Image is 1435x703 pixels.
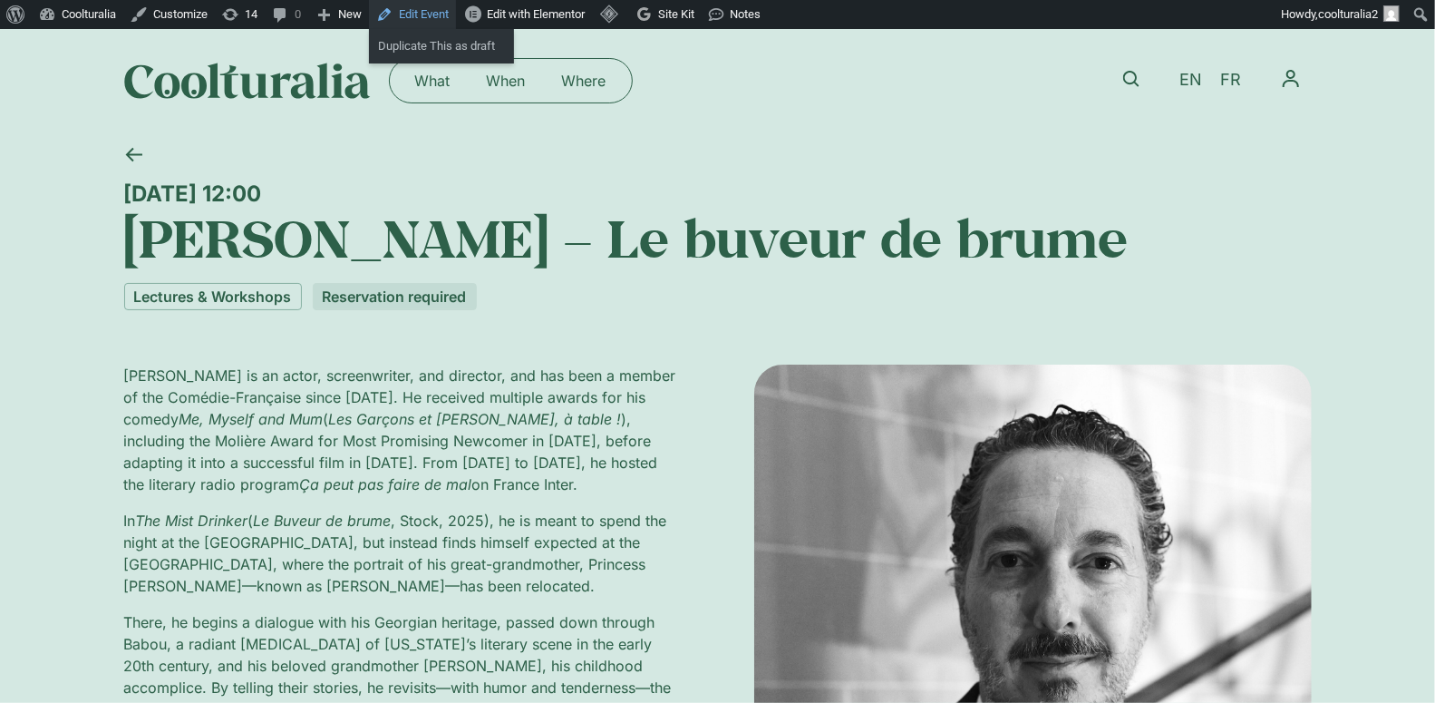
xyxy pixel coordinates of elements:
[1270,58,1312,100] nav: Menu
[1211,67,1250,93] a: FR
[658,7,694,21] span: Site Kit
[179,410,324,428] em: Me, Myself and Mum
[397,66,625,95] nav: Menu
[397,66,469,95] a: What
[124,181,1312,207] div: [DATE] 12:00
[1170,67,1211,93] a: EN
[124,510,682,597] p: In ( , Stock, 2025), he is meant to spend the night at the [GEOGRAPHIC_DATA], but instead finds h...
[544,66,625,95] a: Where
[300,475,472,493] em: Ça peut pas faire de mal
[329,410,622,428] em: Les Garçons et [PERSON_NAME], à table !
[124,283,302,310] a: Lectures & Workshops
[487,7,585,21] span: Edit with Elementor
[369,34,514,58] a: Duplicate This as draft
[136,512,248,530] em: The Mist Drinker
[1179,71,1202,90] span: EN
[124,207,1312,269] h1: [PERSON_NAME] – Le buveur de brume
[254,512,392,530] em: Le Buveur de brume
[124,365,682,495] p: [PERSON_NAME] is an actor, screenwriter, and director, and has been a member of the Comédie-Franç...
[1318,7,1378,21] span: coolturalia2
[1270,58,1312,100] button: Menu Toggle
[313,283,477,310] div: Reservation required
[1220,71,1241,90] span: FR
[469,66,544,95] a: When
